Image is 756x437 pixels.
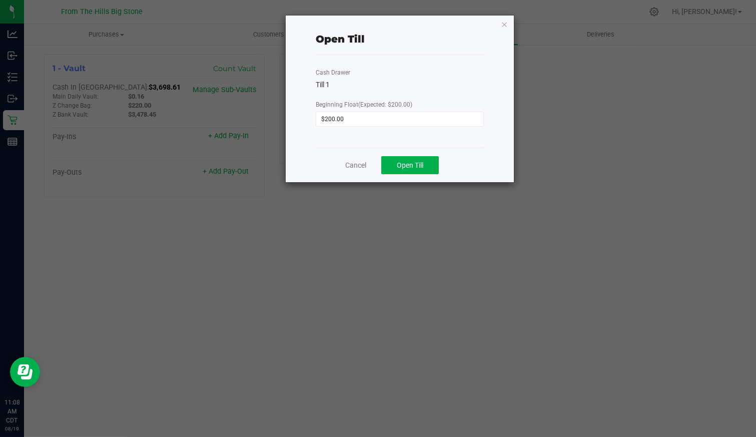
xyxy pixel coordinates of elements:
[316,32,365,47] div: Open Till
[316,80,484,90] div: Till 1
[397,161,423,169] span: Open Till
[316,101,412,108] span: Beginning Float
[345,160,366,171] a: Cancel
[358,101,412,108] span: (Expected: $200.00)
[10,357,40,387] iframe: Resource center
[316,68,350,77] label: Cash Drawer
[381,156,439,174] button: Open Till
